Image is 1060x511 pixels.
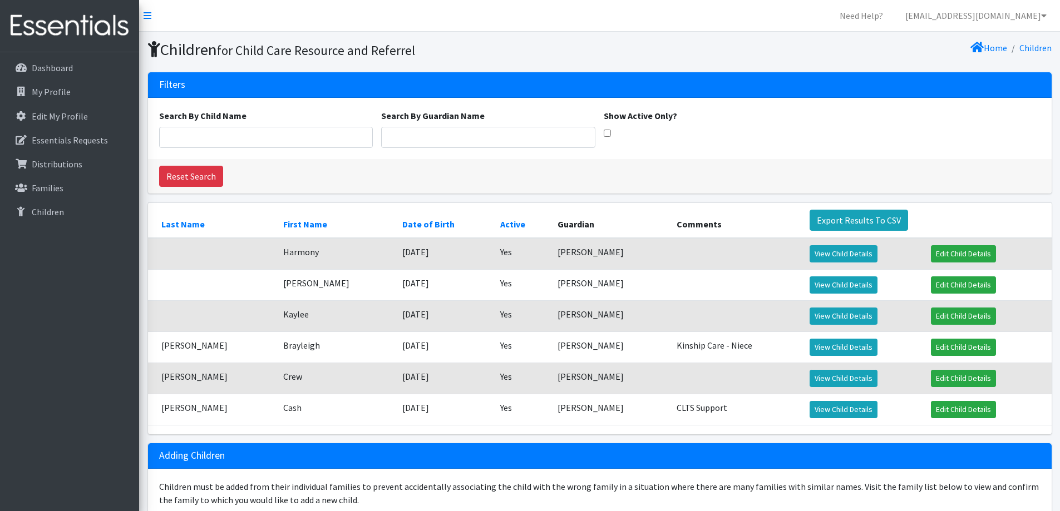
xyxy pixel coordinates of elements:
a: View Child Details [810,245,877,262]
label: Show Active Only? [604,109,677,122]
td: [PERSON_NAME] [277,269,396,300]
h3: Adding Children [159,450,225,462]
h1: Children [148,40,596,59]
p: Edit My Profile [32,111,88,122]
td: Yes [494,300,551,331]
td: [PERSON_NAME] [551,394,670,425]
a: Export Results To CSV [810,210,908,231]
td: [PERSON_NAME] [148,363,277,394]
a: Edit Child Details [931,276,996,294]
td: [PERSON_NAME] [148,394,277,425]
td: Harmony [277,238,396,270]
p: Essentials Requests [32,135,108,146]
small: for Child Care Resource and Referrel [217,42,415,58]
td: Crew [277,363,396,394]
a: Edit My Profile [4,105,135,127]
a: Children [1019,42,1052,53]
a: My Profile [4,81,135,103]
p: Distributions [32,158,82,170]
td: [PERSON_NAME] [551,300,670,331]
td: Yes [494,238,551,270]
a: Edit Child Details [931,401,996,418]
a: Edit Child Details [931,245,996,262]
p: My Profile [32,86,71,97]
label: Search By Guardian Name [381,109,485,122]
td: [PERSON_NAME] [148,331,277,363]
td: [DATE] [396,331,494,363]
label: Search By Child Name [159,109,246,122]
td: [DATE] [396,300,494,331]
p: Children [32,206,64,217]
a: Edit Child Details [931,307,996,325]
td: [PERSON_NAME] [551,269,670,300]
a: Essentials Requests [4,129,135,151]
a: View Child Details [810,401,877,418]
td: Kaylee [277,300,396,331]
td: [DATE] [396,363,494,394]
td: [DATE] [396,269,494,300]
td: Kinship Care - Niece [670,331,803,363]
th: Comments [670,202,803,238]
a: Dashboard [4,57,135,79]
td: CLTS Support [670,394,803,425]
p: Families [32,182,63,194]
a: Reset Search [159,166,223,187]
a: View Child Details [810,339,877,356]
a: Edit Child Details [931,370,996,387]
a: Need Help? [831,4,892,27]
td: [DATE] [396,394,494,425]
td: Yes [494,331,551,363]
td: [DATE] [396,238,494,270]
p: Dashboard [32,62,73,73]
a: View Child Details [810,307,877,325]
h3: Filters [159,79,185,91]
a: View Child Details [810,276,877,294]
a: Families [4,177,135,199]
img: HumanEssentials [4,7,135,44]
td: [PERSON_NAME] [551,331,670,363]
td: Yes [494,394,551,425]
td: [PERSON_NAME] [551,363,670,394]
a: Active [500,219,525,230]
td: Brayleigh [277,331,396,363]
th: Guardian [551,202,670,238]
a: Last Name [161,219,205,230]
a: Home [970,42,1007,53]
td: Yes [494,363,551,394]
td: [PERSON_NAME] [551,238,670,270]
td: Cash [277,394,396,425]
a: First Name [283,219,327,230]
td: Yes [494,269,551,300]
a: View Child Details [810,370,877,387]
a: Distributions [4,153,135,175]
a: Date of Birth [402,219,455,230]
a: Edit Child Details [931,339,996,356]
a: [EMAIL_ADDRESS][DOMAIN_NAME] [896,4,1056,27]
a: Children [4,201,135,223]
